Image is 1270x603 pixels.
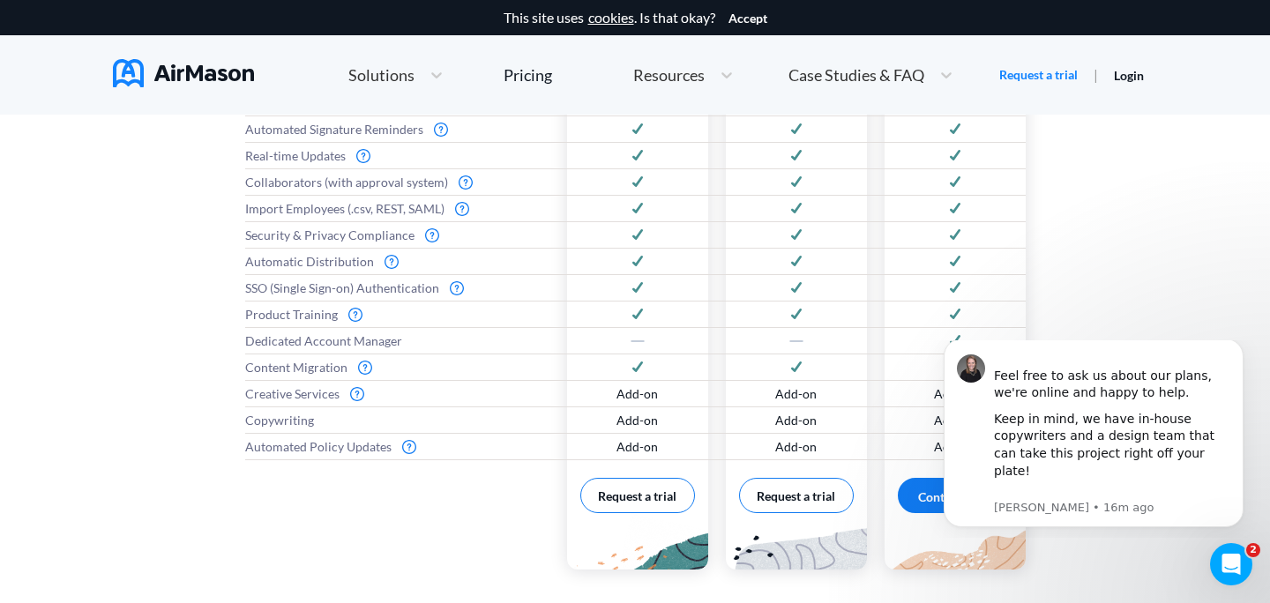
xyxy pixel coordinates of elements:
[791,203,802,214] img: svg+xml;base64,PD94bWwgdmVyc2lvbj0iMS4wIiBlbmNvZGluZz0idXRmLTgiPz4KPHN2ZyB3aWR0aD0iMTJweCIgaGVpZ2...
[245,123,423,137] span: Automated Signature Reminders
[588,10,634,26] a: cookies
[950,229,960,241] img: svg+xml;base64,PD94bWwgdmVyc2lvbj0iMS4wIiBlbmNvZGluZz0idXRmLTgiPz4KPHN2ZyB3aWR0aD0iMTJweCIgaGVpZ2...
[1246,543,1260,557] span: 2
[950,203,960,214] img: svg+xml;base64,PD94bWwgdmVyc2lvbj0iMS4wIiBlbmNvZGluZz0idXRmLTgiPz4KPHN2ZyB3aWR0aD0iMTJweCIgaGVpZ2...
[950,176,960,188] img: svg+xml;base64,PD94bWwgdmVyc2lvbj0iMS4wIiBlbmNvZGluZz0idXRmLTgiPz4KPHN2ZyB3aWR0aD0iMTJweCIgaGVpZ2...
[791,229,802,241] img: svg+xml;base64,PD94bWwgdmVyc2lvbj0iMS4wIiBlbmNvZGluZz0idXRmLTgiPz4KPHN2ZyB3aWR0aD0iMTJweCIgaGVpZ2...
[245,202,444,216] span: Import Employees (.csv, REST, SAML)
[450,281,464,295] img: svg+xml;base64,PD94bWwgdmVyc2lvbj0iMS4wIiBlbmNvZGluZz0idXRmLTgiPz4KPHN2ZyB3aWR0aD0iMTZweCIgaGVpZ2...
[245,255,374,269] span: Automatic Distribution
[632,256,643,267] img: svg+xml;base64,PD94bWwgdmVyc2lvbj0iMS4wIiBlbmNvZGluZz0idXRmLTgiPz4KPHN2ZyB3aWR0aD0iMTJweCIgaGVpZ2...
[245,387,340,401] span: Creative Services
[775,413,817,428] span: Add-on
[616,387,658,401] span: Add-on
[113,59,254,87] img: AirMason Logo
[245,308,338,322] span: Product Training
[77,160,313,175] p: Message from Holly, sent 16m ago
[77,71,313,157] div: Keep in mind, we have in-house copywriters and a design team that can take this project right off...
[385,255,399,269] img: svg+xml;base64,PD94bWwgdmVyc2lvbj0iMS4wIiBlbmNvZGluZz0idXRmLTgiPz4KPHN2ZyB3aWR0aD0iMTZweCIgaGVpZ2...
[950,282,960,294] img: svg+xml;base64,PD94bWwgdmVyc2lvbj0iMS4wIiBlbmNvZGluZz0idXRmLTgiPz4KPHN2ZyB3aWR0aD0iMTJweCIgaGVpZ2...
[999,66,1078,84] a: Request a trial
[950,256,960,267] img: svg+xml;base64,PD94bWwgdmVyc2lvbj0iMS4wIiBlbmNvZGluZz0idXRmLTgiPz4KPHN2ZyB3aWR0aD0iMTJweCIgaGVpZ2...
[950,335,960,346] img: svg+xml;base64,PD94bWwgdmVyc2lvbj0iMS4wIiBlbmNvZGluZz0idXRmLTgiPz4KPHN2ZyB3aWR0aD0iMTJweCIgaGVpZ2...
[616,440,658,454] span: Add-on
[950,309,960,320] img: svg+xml;base64,PD94bWwgdmVyc2lvbj0iMS4wIiBlbmNvZGluZz0idXRmLTgiPz4KPHN2ZyB3aWR0aD0iMTJweCIgaGVpZ2...
[632,229,643,241] img: svg+xml;base64,PD94bWwgdmVyc2lvbj0iMS4wIiBlbmNvZGluZz0idXRmLTgiPz4KPHN2ZyB3aWR0aD0iMTJweCIgaGVpZ2...
[632,361,643,373] img: svg+xml;base64,PD94bWwgdmVyc2lvbj0iMS4wIiBlbmNvZGluZz0idXRmLTgiPz4KPHN2ZyB3aWR0aD0iMTJweCIgaGVpZ2...
[632,309,643,320] img: svg+xml;base64,PD94bWwgdmVyc2lvbj0iMS4wIiBlbmNvZGluZz0idXRmLTgiPz4KPHN2ZyB3aWR0aD0iMTJweCIgaGVpZ2...
[632,123,643,135] img: svg+xml;base64,PD94bWwgdmVyc2lvbj0iMS4wIiBlbmNvZGluZz0idXRmLTgiPz4KPHN2ZyB3aWR0aD0iMTJweCIgaGVpZ2...
[245,228,415,242] span: Security & Privacy Compliance
[616,413,658,428] span: Add-on
[791,282,802,294] img: svg+xml;base64,PD94bWwgdmVyc2lvbj0iMS4wIiBlbmNvZGluZz0idXRmLTgiPz4KPHN2ZyB3aWR0aD0iMTJweCIgaGVpZ2...
[245,281,439,295] span: SSO (Single Sign-on) Authentication
[580,478,695,513] button: Request a trial
[791,309,802,320] img: svg+xml;base64,PD94bWwgdmVyc2lvbj0iMS4wIiBlbmNvZGluZz0idXRmLTgiPz4KPHN2ZyB3aWR0aD0iMTJweCIgaGVpZ2...
[898,478,1012,513] div: Contact Sales
[356,149,370,163] img: svg+xml;base64,PD94bWwgdmVyc2lvbj0iMS4wIiBlbmNvZGluZz0idXRmLTgiPz4KPHN2ZyB3aWR0aD0iMTZweCIgaGVpZ2...
[791,150,802,161] img: svg+xml;base64,PD94bWwgdmVyc2lvbj0iMS4wIiBlbmNvZGluZz0idXRmLTgiPz4KPHN2ZyB3aWR0aD0iMTJweCIgaGVpZ2...
[245,413,314,428] span: Copywriting
[775,440,817,454] span: Add-on
[245,334,402,348] span: Dedicated Account Manager
[1210,543,1252,585] iframe: Intercom live chat
[632,282,643,294] img: svg+xml;base64,PD94bWwgdmVyc2lvbj0iMS4wIiBlbmNvZGluZz0idXRmLTgiPz4KPHN2ZyB3aWR0aD0iMTJweCIgaGVpZ2...
[631,340,645,342] img: svg+xml;base64,PD94bWwgdmVyc2lvbj0iMS4wIiBlbmNvZGluZz0idXRmLTgiPz4KPHN2ZyB3aWR0aD0iMTZweCIgaGVpZ2...
[455,202,469,216] img: svg+xml;base64,PD94bWwgdmVyc2lvbj0iMS4wIiBlbmNvZGluZz0idXRmLTgiPz4KPHN2ZyB3aWR0aD0iMTZweCIgaGVpZ2...
[950,150,960,161] img: svg+xml;base64,PD94bWwgdmVyc2lvbj0iMS4wIiBlbmNvZGluZz0idXRmLTgiPz4KPHN2ZyB3aWR0aD0iMTJweCIgaGVpZ2...
[434,123,448,137] img: svg+xml;base64,PD94bWwgdmVyc2lvbj0iMS4wIiBlbmNvZGluZz0idXRmLTgiPz4KPHN2ZyB3aWR0aD0iMTZweCIgaGVpZ2...
[402,440,416,454] img: svg+xml;base64,PD94bWwgdmVyc2lvbj0iMS4wIiBlbmNvZGluZz0idXRmLTgiPz4KPHN2ZyB3aWR0aD0iMTZweCIgaGVpZ2...
[775,387,817,401] span: Add-on
[77,10,313,157] div: Message content
[245,440,392,454] span: Automated Policy Updates
[245,149,346,163] span: Real-time Updates
[245,361,347,375] span: Content Migration
[348,308,362,322] img: svg+xml;base64,PD94bWwgdmVyc2lvbj0iMS4wIiBlbmNvZGluZz0idXRmLTgiPz4KPHN2ZyB3aWR0aD0iMTZweCIgaGVpZ2...
[791,361,802,373] img: svg+xml;base64,PD94bWwgdmVyc2lvbj0iMS4wIiBlbmNvZGluZz0idXRmLTgiPz4KPHN2ZyB3aWR0aD0iMTJweCIgaGVpZ2...
[791,123,802,135] img: svg+xml;base64,PD94bWwgdmVyc2lvbj0iMS4wIiBlbmNvZGluZz0idXRmLTgiPz4KPHN2ZyB3aWR0aD0iMTJweCIgaGVpZ2...
[728,11,767,26] button: Accept cookies
[632,176,643,188] img: svg+xml;base64,PD94bWwgdmVyc2lvbj0iMS4wIiBlbmNvZGluZz0idXRmLTgiPz4KPHN2ZyB3aWR0aD0iMTJweCIgaGVpZ2...
[739,478,854,513] button: Request a trial
[1094,66,1098,83] span: |
[77,10,313,62] div: Feel free to ask us about our plans, we're online and happy to help.
[791,176,802,188] img: svg+xml;base64,PD94bWwgdmVyc2lvbj0iMS4wIiBlbmNvZGluZz0idXRmLTgiPz4KPHN2ZyB3aWR0aD0iMTJweCIgaGVpZ2...
[350,387,364,401] img: svg+xml;base64,PD94bWwgdmVyc2lvbj0iMS4wIiBlbmNvZGluZz0idXRmLTgiPz4KPHN2ZyB3aWR0aD0iMTZweCIgaGVpZ2...
[788,67,924,83] span: Case Studies & FAQ
[245,175,448,190] span: Collaborators (with approval system)
[504,67,552,83] div: Pricing
[917,340,1270,538] iframe: Intercom notifications message
[950,123,960,135] img: svg+xml;base64,PD94bWwgdmVyc2lvbj0iMS4wIiBlbmNvZGluZz0idXRmLTgiPz4KPHN2ZyB3aWR0aD0iMTJweCIgaGVpZ2...
[425,228,439,242] img: svg+xml;base64,PD94bWwgdmVyc2lvbj0iMS4wIiBlbmNvZGluZz0idXRmLTgiPz4KPHN2ZyB3aWR0aD0iMTZweCIgaGVpZ2...
[633,67,705,83] span: Resources
[791,256,802,267] img: svg+xml;base64,PD94bWwgdmVyc2lvbj0iMS4wIiBlbmNvZGluZz0idXRmLTgiPz4KPHN2ZyB3aWR0aD0iMTJweCIgaGVpZ2...
[358,361,372,375] img: svg+xml;base64,PD94bWwgdmVyc2lvbj0iMS4wIiBlbmNvZGluZz0idXRmLTgiPz4KPHN2ZyB3aWR0aD0iMTZweCIgaGVpZ2...
[459,175,473,190] img: svg+xml;base64,PD94bWwgdmVyc2lvbj0iMS4wIiBlbmNvZGluZz0idXRmLTgiPz4KPHN2ZyB3aWR0aD0iMTZweCIgaGVpZ2...
[632,203,643,214] img: svg+xml;base64,PD94bWwgdmVyc2lvbj0iMS4wIiBlbmNvZGluZz0idXRmLTgiPz4KPHN2ZyB3aWR0aD0iMTJweCIgaGVpZ2...
[1114,68,1144,83] a: Login
[632,150,643,161] img: svg+xml;base64,PD94bWwgdmVyc2lvbj0iMS4wIiBlbmNvZGluZz0idXRmLTgiPz4KPHN2ZyB3aWR0aD0iMTJweCIgaGVpZ2...
[789,340,803,342] img: svg+xml;base64,PD94bWwgdmVyc2lvbj0iMS4wIiBlbmNvZGluZz0idXRmLTgiPz4KPHN2ZyB3aWR0aD0iMTZweCIgaGVpZ2...
[348,67,415,83] span: Solutions
[504,59,552,91] a: Pricing
[40,14,68,42] img: Profile image for Holly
